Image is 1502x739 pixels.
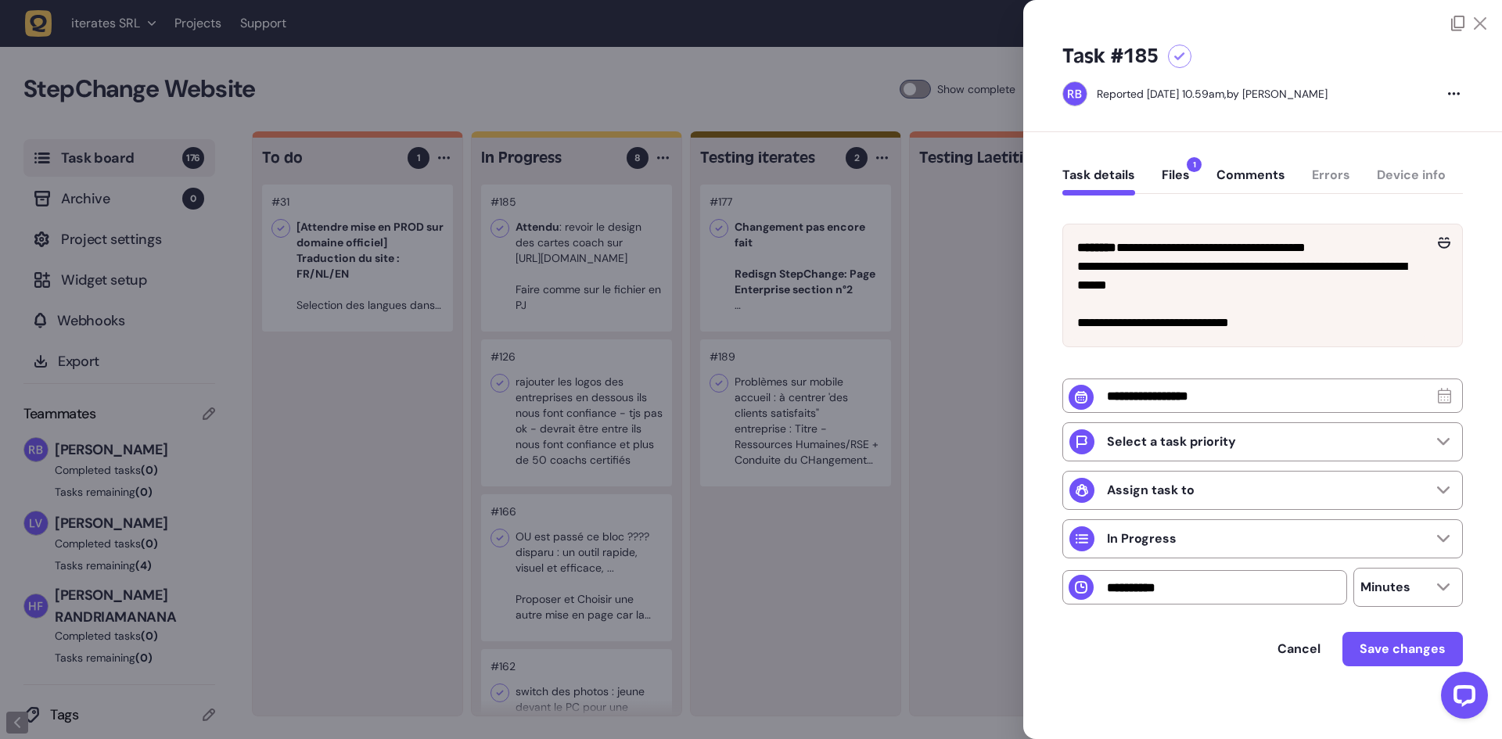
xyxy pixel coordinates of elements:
[1216,167,1285,196] button: Comments
[1107,483,1195,498] p: Assign task to
[1097,86,1328,102] div: by [PERSON_NAME]
[1062,44,1159,69] h5: Task #185
[1107,434,1236,450] p: Select a task priority
[1097,87,1227,101] div: Reported [DATE] 10.59am,
[1063,82,1087,106] img: Rodolphe Balay
[1360,640,1446,657] span: Save changes
[1277,640,1321,657] span: Cancel
[1107,531,1177,547] p: In Progress
[1262,633,1336,665] button: Cancel
[1342,632,1463,666] button: Save changes
[1360,579,1410,595] p: Minutes
[1162,167,1190,196] button: Files
[1062,167,1135,196] button: Task details
[1187,157,1202,172] span: 1
[1428,665,1494,731] iframe: LiveChat chat widget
